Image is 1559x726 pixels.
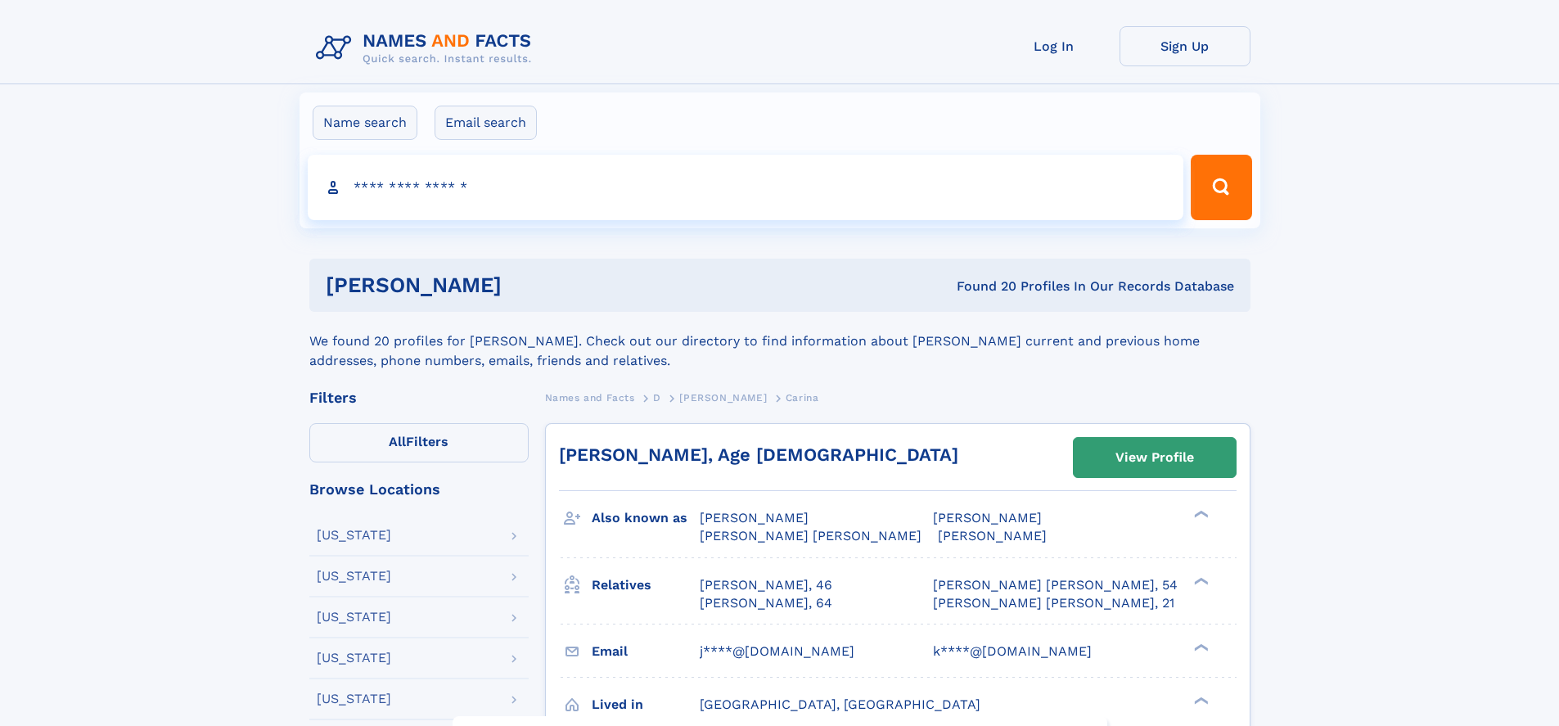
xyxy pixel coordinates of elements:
div: View Profile [1115,439,1194,476]
div: Browse Locations [309,482,529,497]
label: Name search [313,106,417,140]
a: Log In [989,26,1120,66]
a: [PERSON_NAME], Age [DEMOGRAPHIC_DATA] [559,444,958,465]
span: [PERSON_NAME] [933,510,1042,525]
div: Found 20 Profiles In Our Records Database [729,277,1234,295]
h3: Also known as [592,504,700,532]
a: [PERSON_NAME] [679,387,767,408]
span: [PERSON_NAME] [938,528,1047,543]
div: ❯ [1190,695,1210,706]
button: Search Button [1191,155,1251,220]
a: [PERSON_NAME], 46 [700,576,832,594]
label: Filters [309,423,529,462]
div: ❯ [1190,575,1210,586]
a: [PERSON_NAME] [PERSON_NAME], 21 [933,594,1174,612]
h3: Relatives [592,571,700,599]
span: D [653,392,661,404]
span: Carina [786,392,819,404]
h3: Email [592,638,700,665]
img: Logo Names and Facts [309,26,545,70]
a: View Profile [1074,438,1236,477]
div: ❯ [1190,642,1210,652]
a: Names and Facts [545,387,635,408]
a: D [653,387,661,408]
span: [PERSON_NAME] [679,392,767,404]
span: [PERSON_NAME] [700,510,809,525]
h3: Lived in [592,691,700,719]
span: [PERSON_NAME] [PERSON_NAME] [700,528,921,543]
span: [GEOGRAPHIC_DATA], [GEOGRAPHIC_DATA] [700,697,980,712]
div: [US_STATE] [317,570,391,583]
h1: [PERSON_NAME] [326,275,729,295]
div: Filters [309,390,529,405]
span: All [389,434,406,449]
div: [US_STATE] [317,529,391,542]
label: Email search [435,106,537,140]
a: [PERSON_NAME] [PERSON_NAME], 54 [933,576,1178,594]
div: ❯ [1190,509,1210,520]
div: We found 20 profiles for [PERSON_NAME]. Check out our directory to find information about [PERSON... [309,312,1250,371]
div: [US_STATE] [317,692,391,706]
input: search input [308,155,1184,220]
a: [PERSON_NAME], 64 [700,594,832,612]
div: [US_STATE] [317,611,391,624]
div: [US_STATE] [317,652,391,665]
a: Sign Up [1120,26,1250,66]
